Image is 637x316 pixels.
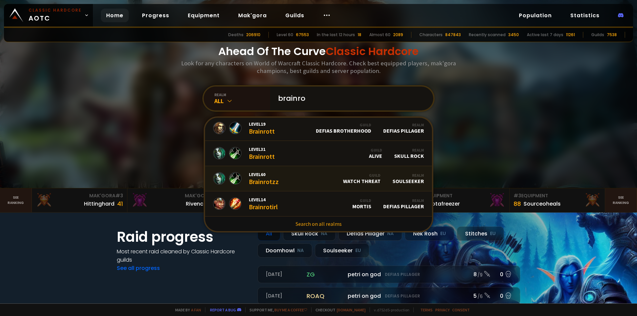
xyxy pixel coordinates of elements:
[435,307,450,312] a: Privacy
[171,307,201,312] span: Made by
[338,226,402,241] div: Defias Pillager
[387,230,394,237] small: NA
[383,198,424,203] div: Realm
[131,192,219,199] div: Mak'Gora
[84,200,114,208] div: Hittinghard
[257,243,312,258] div: Doomhowl
[514,192,601,199] div: Equipment
[249,197,278,203] span: Level 14
[326,44,419,59] span: Classic Hardcore
[414,188,510,212] a: #2Equipment88Notafreezer
[246,32,260,38] div: 206910
[393,32,403,38] div: 2089
[352,198,371,203] div: Guild
[607,32,617,38] div: 7538
[383,122,424,127] div: Realm
[490,230,496,237] small: EU
[4,4,93,27] a: Classic HardcoreAOTC
[249,146,275,152] span: Level 31
[245,307,307,312] span: Support me,
[277,32,293,38] div: Level 60
[445,32,461,38] div: 847843
[358,32,361,38] div: 18
[405,226,454,241] div: Nek'Rosh
[249,121,275,127] span: Level 19
[117,226,249,247] h1: Raid progress
[32,188,127,212] a: Mak'Gora#3Hittinghard41
[178,59,459,75] h3: Look for any characters on World of Warcraft Classic Hardcore. Check best equipped players, mak'g...
[191,307,201,312] a: a fan
[137,9,175,22] a: Progress
[233,9,272,22] a: Mak'gora
[36,192,123,199] div: Mak'Gora
[514,199,521,208] div: 88
[369,148,382,159] div: Alive
[316,122,371,127] div: Guild
[514,192,521,199] span: # 3
[352,198,371,210] div: Mortis
[311,307,366,312] span: Checkout
[440,230,446,237] small: EU
[214,92,270,97] div: realm
[249,146,275,160] div: Brainrott
[117,247,249,264] h4: Most recent raid cleaned by Classic Hardcore guilds
[280,9,310,22] a: Guilds
[186,200,207,208] div: Rivench
[394,148,424,153] div: Realm
[29,7,82,23] span: AOTC
[29,7,82,13] small: Classic Hardcore
[383,122,424,134] div: Defias Pillager
[510,188,605,212] a: #3Equipment88Sourceoheals
[383,198,424,210] div: Defias Pillager
[605,188,637,212] a: Seeranking
[257,226,280,241] div: All
[315,243,369,258] div: Soulseeker
[274,307,307,312] a: Buy me a coffee
[527,32,563,38] div: Active last 7 days
[283,226,336,241] div: Skull Rock
[205,217,432,231] a: Search on all realms
[392,173,424,184] div: Soulseeker
[117,199,123,208] div: 41
[117,264,160,272] a: See all progress
[392,173,424,178] div: Realm
[566,32,575,38] div: 11261
[418,192,505,199] div: Equipment
[469,32,506,38] div: Recently scanned
[274,87,425,110] input: Search a character...
[428,200,460,208] div: Notafreezer
[101,9,129,22] a: Home
[370,307,409,312] span: v. d752d5 - production
[514,9,557,22] a: Population
[214,97,270,105] div: All
[524,200,561,208] div: Sourceoheals
[210,307,236,312] a: Report a bug
[591,32,604,38] div: Guilds
[257,287,520,305] a: [DATE]roaqpetri on godDefias Pillager5 /60
[249,171,279,186] div: Brainrotzz
[508,32,519,38] div: 3450
[457,226,504,241] div: Stitches
[316,122,371,134] div: Defias Brotherhood
[369,32,390,38] div: Almost 60
[257,266,520,283] a: [DATE]zgpetri on godDefias Pillager8 /90
[205,191,432,217] a: Level14BrainrotirlGuildMortisRealmDefias Pillager
[228,32,244,38] div: Deaths
[205,116,432,141] a: Level19BrainrottGuildDefias BrotherhoodRealmDefias Pillager
[115,192,123,199] span: # 3
[317,32,355,38] div: In the last 12 hours
[355,247,361,254] small: EU
[182,9,225,22] a: Equipment
[127,188,223,212] a: Mak'Gora#2Rivench100
[369,148,382,153] div: Guild
[337,307,366,312] a: [DOMAIN_NAME]
[343,173,381,184] div: Watch Threat
[249,171,279,177] span: Level 60
[419,32,443,38] div: Characters
[296,32,309,38] div: 67553
[205,166,432,191] a: Level60BrainrotzzGuildWatch ThreatRealmSoulseeker
[297,247,304,254] small: NA
[205,141,432,166] a: Level31BrainrottGuildAliveRealmSkull Rock
[394,148,424,159] div: Skull Rock
[565,9,605,22] a: Statistics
